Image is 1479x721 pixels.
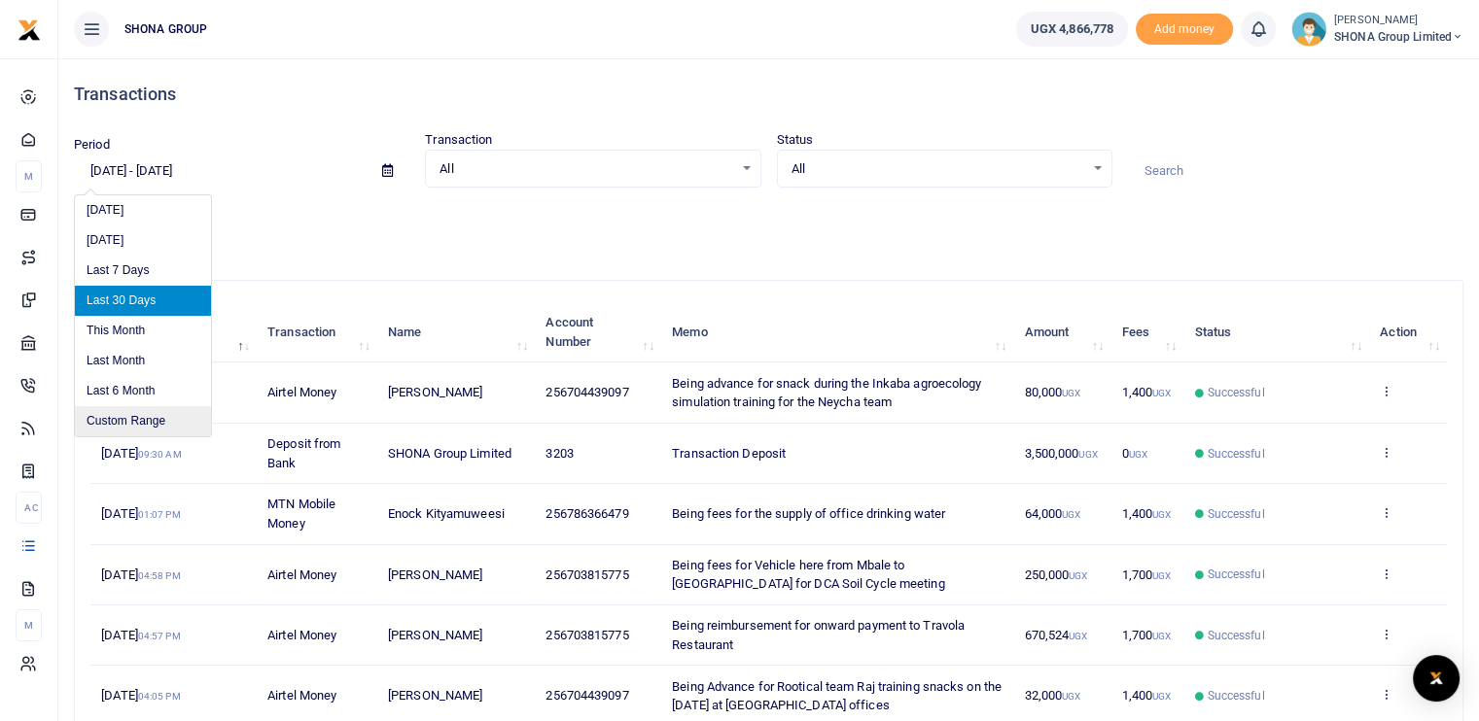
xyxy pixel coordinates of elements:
[74,84,1463,105] h4: Transactions
[1031,19,1113,39] span: UGX 4,866,778
[1334,13,1463,29] small: [PERSON_NAME]
[1334,28,1463,46] span: SHONA Group Limited
[267,688,336,703] span: Airtel Money
[1121,688,1171,703] span: 1,400
[101,446,181,461] span: [DATE]
[1207,384,1264,401] span: Successful
[267,436,340,470] span: Deposit from Bank
[16,160,42,192] li: M
[101,506,180,521] span: [DATE]
[388,567,482,582] span: [PERSON_NAME]
[1024,385,1080,399] span: 80,000
[388,446,511,461] span: SHONA Group Limited
[75,406,211,436] li: Custom Range
[672,679,1002,713] span: Being Advance for Rootical team Raj training snacks on the [DATE] at [GEOGRAPHIC_DATA] offices
[1129,449,1147,460] small: UGX
[138,449,182,460] small: 09:30 AM
[1136,20,1233,35] a: Add money
[1013,302,1110,362] th: Amount: activate to sort column ascending
[1110,302,1183,362] th: Fees: activate to sort column ascending
[1291,12,1326,47] img: profile-user
[1413,655,1460,702] div: Open Intercom Messenger
[16,609,42,641] li: M
[1062,691,1080,702] small: UGX
[1121,385,1171,399] span: 1,400
[1024,688,1080,703] span: 32,000
[1207,627,1264,644] span: Successful
[1152,388,1171,398] small: UGX
[117,20,215,38] span: SHONA GROUP
[672,446,786,461] span: Transaction Deposit
[546,446,573,461] span: 3203
[1008,12,1136,47] li: Wallet ballance
[1024,446,1097,461] span: 3,500,000
[1121,567,1171,582] span: 1,700
[1207,566,1264,583] span: Successful
[1207,505,1264,523] span: Successful
[1152,631,1171,641] small: UGX
[1136,14,1233,46] span: Add money
[1207,445,1264,463] span: Successful
[546,688,628,703] span: 256704439097
[267,385,336,399] span: Airtel Money
[1121,506,1171,521] span: 1,400
[1152,509,1171,520] small: UGX
[1062,509,1080,520] small: UGX
[1024,567,1087,582] span: 250,000
[1369,302,1447,362] th: Action: activate to sort column ascending
[546,385,628,399] span: 256704439097
[388,688,482,703] span: [PERSON_NAME]
[1016,12,1128,47] a: UGX 4,866,778
[546,567,628,582] span: 256703815775
[138,631,181,641] small: 04:57 PM
[672,506,945,521] span: Being fees for the supply of office drinking water
[75,346,211,376] li: Last Month
[267,497,335,531] span: MTN Mobile Money
[1121,628,1171,642] span: 1,700
[546,506,628,521] span: 256786366479
[661,302,1013,362] th: Memo: activate to sort column ascending
[377,302,535,362] th: Name: activate to sort column ascending
[16,492,42,524] li: Ac
[1024,506,1080,521] span: 64,000
[1069,631,1087,641] small: UGX
[101,628,180,642] span: [DATE]
[1062,388,1080,398] small: UGX
[75,256,211,286] li: Last 7 Days
[101,567,180,582] span: [DATE]
[1128,154,1463,188] input: Search
[18,18,41,42] img: logo-small
[388,628,482,642] span: [PERSON_NAME]
[74,211,1463,231] p: Download
[546,628,628,642] span: 256703815775
[388,385,482,399] span: [PERSON_NAME]
[1136,14,1233,46] li: Toup your wallet
[257,302,377,362] th: Transaction: activate to sort column ascending
[1183,302,1369,362] th: Status: activate to sort column ascending
[138,509,181,520] small: 01:07 PM
[1078,449,1097,460] small: UGX
[440,159,732,179] span: All
[672,618,965,652] span: Being reimbursement for onward payment to Travola Restaurant
[75,195,211,225] li: [DATE]
[138,570,181,581] small: 04:58 PM
[1121,446,1146,461] span: 0
[535,302,661,362] th: Account Number: activate to sort column ascending
[777,130,814,150] label: Status
[672,376,981,410] span: Being advance for snack during the Inkaba agroecology simulation training for the Neycha team
[74,135,110,154] label: Period
[75,316,211,346] li: This Month
[101,688,180,703] span: [DATE]
[18,21,41,36] a: logo-small logo-large logo-large
[138,691,181,702] small: 04:05 PM
[1024,628,1087,642] span: 670,524
[1291,12,1463,47] a: profile-user [PERSON_NAME] SHONA Group Limited
[792,159,1084,179] span: All
[75,225,211,256] li: [DATE]
[1069,570,1087,581] small: UGX
[267,567,336,582] span: Airtel Money
[75,286,211,316] li: Last 30 Days
[74,154,367,188] input: select period
[425,130,492,150] label: Transaction
[75,376,211,406] li: Last 6 Month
